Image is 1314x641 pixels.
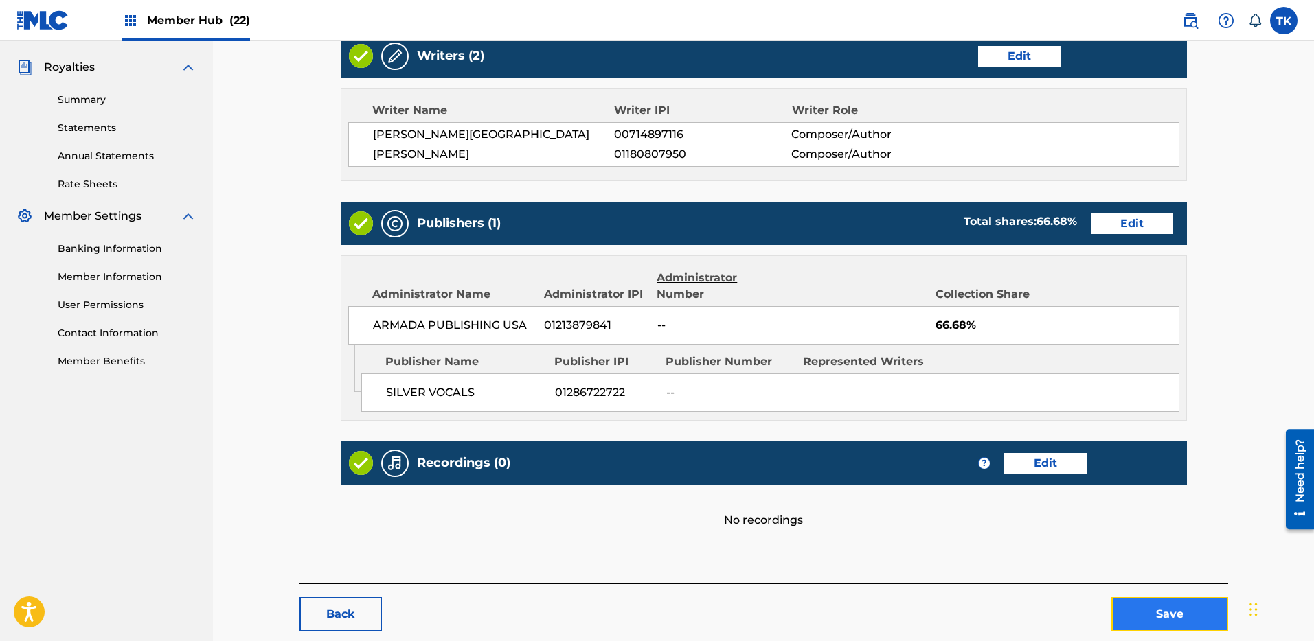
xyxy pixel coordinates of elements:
[964,213,1077,230] div: Total shares:
[58,149,196,163] a: Annual Statements
[803,353,930,370] div: Represented Writers
[229,14,250,27] span: (22)
[58,93,196,107] a: Summary
[791,146,953,163] span: Composer/Author
[417,215,501,231] h5: Publishers (1)
[979,458,990,469] span: ?
[614,146,791,163] span: 01180807950
[1245,575,1314,641] iframe: Chat Widget
[372,102,615,119] div: Writer Name
[58,270,196,284] a: Member Information
[1111,597,1228,631] button: Save
[373,317,534,334] span: ARMADA PUBLISHING USA
[147,12,250,28] span: Member Hub
[44,208,141,224] span: Member Settings
[385,353,544,370] div: Publisher Name
[978,46,1061,67] a: Edit
[555,384,656,401] span: 01286722722
[1182,12,1199,29] img: search
[417,48,484,64] h5: Writers (2)
[666,353,793,370] div: Publisher Number
[387,215,403,232] img: Publishers
[372,286,534,303] div: Administrator Name
[16,59,33,75] img: Royalties
[387,48,403,65] img: Writers
[1276,424,1314,535] iframe: Resource Center
[1270,7,1298,34] div: User Menu
[58,298,196,312] a: User Permissions
[373,126,615,143] span: [PERSON_NAME][GEOGRAPHIC_DATA]
[666,384,793,401] span: --
[58,354,196,369] a: Member Benefits
[1212,7,1240,34] div: Help
[58,242,196,256] a: Banking Information
[1091,213,1173,234] a: Edit
[544,317,647,334] span: 01213879841
[16,208,33,224] img: Member Settings
[936,286,1056,303] div: Collection Share
[657,270,786,303] div: Administrator Number
[44,59,95,75] span: Royalties
[1248,14,1262,27] div: Notifications
[417,455,510,471] h5: Recordings (0)
[16,10,69,30] img: MLC Logo
[614,102,792,119] div: Writer IPI
[341,485,1187,528] div: No recordings
[1177,7,1204,34] a: Public Search
[614,126,791,143] span: 00714897116
[792,102,953,119] div: Writer Role
[373,146,615,163] span: [PERSON_NAME]
[349,451,373,475] img: Valid
[299,597,382,631] button: Back
[58,326,196,340] a: Contact Information
[544,286,647,303] div: Administrator IPI
[1218,12,1234,29] img: help
[387,455,403,471] img: Recordings
[180,208,196,224] img: expand
[1004,453,1087,474] a: Edit
[657,317,786,334] span: --
[180,59,196,75] img: expand
[554,353,655,370] div: Publisher IPI
[58,121,196,135] a: Statements
[1249,589,1258,630] div: Drag
[386,384,545,401] span: SILVER VOCALS
[58,177,196,191] a: Rate Sheets
[791,126,953,143] span: Composer/Author
[1037,215,1077,228] span: 66.68 %
[349,44,373,68] img: Valid
[936,317,1179,334] span: 66.68%
[122,12,139,29] img: Top Rightsholders
[349,211,373,235] img: Valid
